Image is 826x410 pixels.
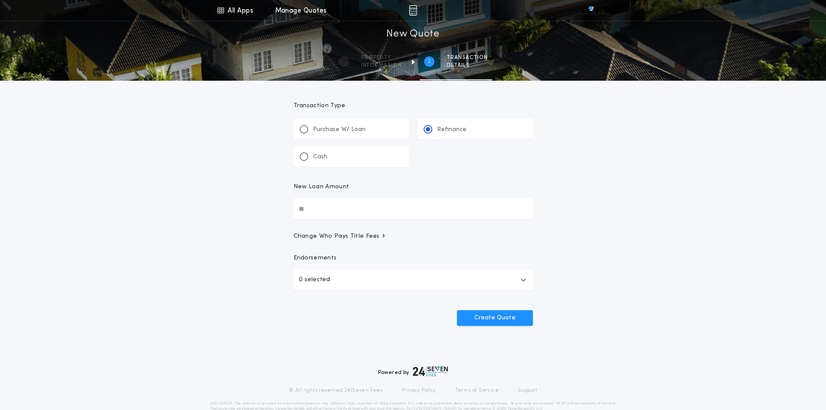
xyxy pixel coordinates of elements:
[518,387,537,394] a: Support
[455,387,499,394] a: Terms of Service
[457,310,533,326] button: Create Quote
[413,366,448,377] img: logo
[294,232,387,241] span: Change Who Pays Title Fees
[294,183,349,191] p: New Loan Amount
[409,5,417,16] img: img
[294,254,533,262] p: Endorsements
[437,125,467,134] p: Refinance
[299,275,330,285] p: 0 selected
[294,198,533,219] input: New Loan Amount
[361,54,402,61] span: Property
[386,27,439,41] h1: New Quote
[289,387,382,394] p: © All rights reserved. 24|Seven Fees
[428,58,431,65] h2: 2
[294,269,533,290] button: 0 selected
[447,54,488,61] span: Transaction
[313,153,327,161] p: Cash
[294,232,533,241] button: Change Who Pays Title Fees
[294,102,533,110] p: Transaction Type
[361,62,402,69] span: information
[447,62,488,69] span: details
[313,125,366,134] p: Purchase W/ Loan
[402,387,436,394] a: Privacy Policy
[573,6,609,15] img: vs-icon
[378,366,448,377] div: Powered by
